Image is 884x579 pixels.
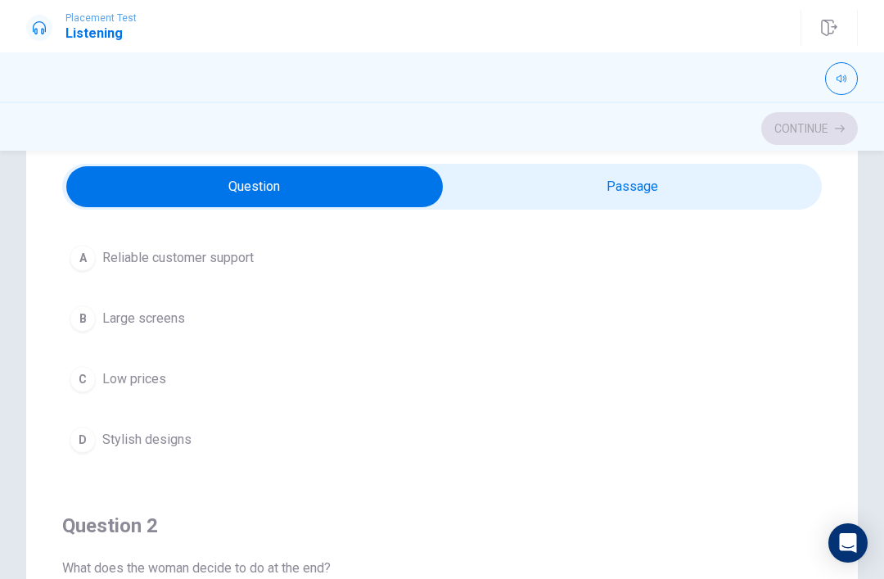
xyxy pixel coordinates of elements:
button: AReliable customer support [62,237,822,278]
span: Placement Test [65,12,137,24]
span: Low prices [102,369,166,389]
button: CLow prices [62,359,822,400]
div: D [70,427,96,453]
div: C [70,366,96,392]
h1: Listening [65,24,137,43]
span: Reliable customer support [102,248,254,268]
div: B [70,305,96,332]
h4: Question 2 [62,513,822,539]
button: BLarge screens [62,298,822,339]
span: Large screens [102,309,185,328]
span: Stylish designs [102,430,192,450]
div: A [70,245,96,271]
div: Open Intercom Messenger [828,523,868,563]
button: DStylish designs [62,419,822,460]
span: What does the woman decide to do at the end? [62,559,822,578]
